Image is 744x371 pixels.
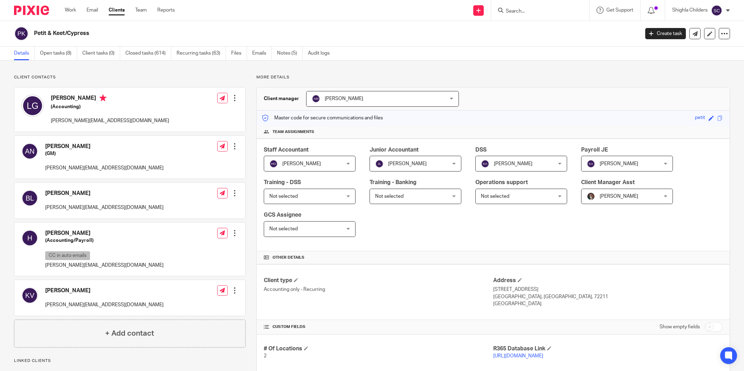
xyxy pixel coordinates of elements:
[45,143,164,150] h4: [PERSON_NAME]
[587,160,595,168] img: svg%3E
[269,226,298,231] span: Not selected
[45,237,164,244] h5: (Accounting/Payroll)
[273,255,304,260] span: Other details
[264,212,301,218] span: GCS Assignee
[308,47,335,60] a: Audit logs
[21,287,38,304] img: svg%3E
[82,47,120,60] a: Client tasks (0)
[581,147,608,153] span: Payroll JE
[269,194,298,199] span: Not selected
[325,96,363,101] span: [PERSON_NAME]
[45,262,164,269] p: [PERSON_NAME][EMAIL_ADDRESS][DOMAIN_NAME]
[264,277,493,284] h4: Client type
[375,160,384,168] img: svg%3E
[493,353,543,358] a: [URL][DOMAIN_NAME]
[45,230,164,237] h4: [PERSON_NAME]
[581,180,635,185] span: Client Manager Asst
[312,94,320,103] img: svg%3E
[252,47,272,60] a: Emails
[14,26,29,41] img: svg%3E
[264,286,493,293] p: Accounting only - Recurring
[45,251,90,260] p: CC in auto emails
[45,287,164,294] h4: [PERSON_NAME]
[262,114,383,121] p: Master code for secure communications and files
[21,94,44,117] img: svg%3E
[264,180,301,185] span: Training - DSS
[600,161,638,166] span: [PERSON_NAME]
[65,7,76,14] a: Work
[481,160,489,168] img: svg%3E
[14,47,35,60] a: Details
[493,277,723,284] h4: Address
[282,161,321,166] span: [PERSON_NAME]
[14,358,246,364] p: Linked clients
[14,6,49,15] img: Pixie
[494,161,532,166] span: [PERSON_NAME]
[672,7,708,14] p: Shighla Childers
[135,7,147,14] a: Team
[34,30,515,37] h2: Petit & Keet/Cypress
[269,160,278,168] img: svg%3E
[493,345,723,352] h4: R365 Database Link
[264,95,299,102] h3: Client manager
[14,75,246,80] p: Client contacts
[273,129,314,135] span: Team assignments
[231,47,247,60] a: Files
[660,323,700,330] label: Show empty fields
[600,194,638,199] span: [PERSON_NAME]
[177,47,226,60] a: Recurring tasks (63)
[45,164,164,171] p: [PERSON_NAME][EMAIL_ADDRESS][DOMAIN_NAME]
[606,8,633,13] span: Get Support
[370,147,419,153] span: Junior Accountant
[87,7,98,14] a: Email
[493,300,723,307] p: [GEOGRAPHIC_DATA]
[45,190,164,197] h4: [PERSON_NAME]
[21,230,38,246] img: svg%3E
[264,324,493,330] h4: CUSTOM FIELDS
[105,328,154,339] h4: + Add contact
[475,147,487,153] span: DSS
[505,8,568,15] input: Search
[51,117,169,124] p: [PERSON_NAME][EMAIL_ADDRESS][DOMAIN_NAME]
[587,192,595,201] img: Profile%20picture%20JUS.JPG
[45,204,164,211] p: [PERSON_NAME][EMAIL_ADDRESS][DOMAIN_NAME]
[109,7,125,14] a: Clients
[493,293,723,300] p: [GEOGRAPHIC_DATA], [GEOGRAPHIC_DATA], 72211
[51,103,169,110] h5: (Accounting)
[277,47,303,60] a: Notes (5)
[21,190,38,206] img: svg%3E
[375,194,404,199] span: Not selected
[475,180,528,185] span: Operations support
[645,28,686,39] a: Create task
[264,345,493,352] h4: # Of Locations
[51,94,169,103] h4: [PERSON_NAME]
[493,286,723,293] p: [STREET_ADDRESS]
[711,5,722,16] img: svg%3E
[99,94,106,101] i: Primary
[45,150,164,157] h5: (GM)
[40,47,77,60] a: Open tasks (8)
[481,194,509,199] span: Not selected
[388,161,427,166] span: [PERSON_NAME]
[256,75,730,80] p: More details
[264,353,267,358] span: 2
[370,180,416,185] span: Training - Banking
[45,301,164,308] p: [PERSON_NAME][EMAIL_ADDRESS][DOMAIN_NAME]
[125,47,171,60] a: Closed tasks (614)
[21,143,38,160] img: svg%3E
[157,7,175,14] a: Reports
[695,114,705,122] div: petit
[264,147,309,153] span: Staff Accountant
